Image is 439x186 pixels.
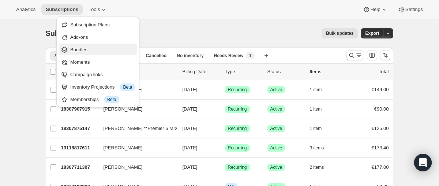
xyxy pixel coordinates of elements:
[359,4,392,15] button: Help
[123,84,132,90] span: Beta
[61,68,389,75] div: IDCustomerBilling DateTypeStatusItemsTotal
[146,53,167,59] span: Cancelled
[228,145,247,151] span: Recurring
[370,7,380,12] span: Help
[372,164,389,170] span: €177.00
[61,144,98,152] p: 19118817611
[70,59,90,65] span: Moments
[310,104,330,114] button: 1 item
[46,7,78,12] span: Subscriptions
[41,4,83,15] button: Subscriptions
[61,85,389,95] div: 18306269515[PERSON_NAME][DATE]SuccessRecurringSuccessActive1 item€149.00
[12,4,40,15] button: Analytics
[310,164,324,170] span: 2 items
[61,123,389,134] div: 18307875147[PERSON_NAME] **Premier 6 MIX**[DATE]SuccessRecurringSuccessActive1 item€125.00
[61,125,98,132] p: 18307875147
[59,93,137,105] button: Memberships
[379,68,389,75] p: Total
[70,47,87,52] span: Bundles
[310,68,346,75] div: Items
[59,19,137,30] button: Subscription Plans
[59,81,137,93] button: Inventory Projections
[326,30,353,36] span: Bulk updates
[61,162,389,172] div: 18307711307[PERSON_NAME][DATE]SuccessRecurringSuccessActive2 items€177.00
[372,87,389,92] span: €149.00
[270,106,282,112] span: Active
[99,142,172,154] button: [PERSON_NAME]
[59,68,137,80] button: Campaign links
[89,7,100,12] span: Tools
[228,164,247,170] span: Recurring
[228,126,247,131] span: Recurring
[228,87,247,93] span: Recurring
[270,87,282,93] span: Active
[414,154,432,171] div: Open Intercom Messenger
[374,106,389,112] span: €90.00
[61,143,389,153] div: 19118817611[PERSON_NAME][DATE]SuccessRecurringSuccessActive3 items€173.40
[61,164,98,171] p: 18307711307
[361,28,383,38] button: Export
[70,34,88,40] span: Add-ons
[249,53,252,59] span: 1
[372,126,389,131] span: €125.00
[365,30,379,36] span: Export
[183,145,198,150] span: [DATE]
[183,87,198,92] span: [DATE]
[310,123,330,134] button: 1 item
[372,145,389,150] span: €173.40
[310,162,332,172] button: 2 items
[104,164,143,171] span: [PERSON_NAME]
[177,53,203,59] span: No inventory
[16,7,35,12] span: Analytics
[183,164,198,170] span: [DATE]
[59,31,137,43] button: Add-ons
[394,4,427,15] button: Settings
[104,144,143,152] span: [PERSON_NAME]
[99,161,172,173] button: [PERSON_NAME]
[183,126,198,131] span: [DATE]
[310,106,322,112] span: 1 item
[260,51,272,61] button: Create new view
[225,68,262,75] div: Type
[70,22,110,27] span: Subscription Plans
[270,145,282,151] span: Active
[322,28,358,38] button: Bulk updates
[346,50,364,60] button: Search and filter results
[310,126,322,131] span: 1 item
[61,104,389,114] div: 18307907915[PERSON_NAME][DATE]SuccessRecurringSuccessActive1 item€90.00
[99,123,172,134] button: [PERSON_NAME] **Premier 6 MIX**
[70,96,135,103] div: Memberships
[59,56,137,68] button: Moments
[46,29,94,37] span: Subscriptions
[310,87,322,93] span: 1 item
[59,44,137,55] button: Bundles
[310,145,324,151] span: 3 items
[183,106,198,112] span: [DATE]
[310,143,332,153] button: 3 items
[183,68,219,75] p: Billing Date
[214,53,244,59] span: Needs Review
[267,68,304,75] p: Status
[270,164,282,170] span: Active
[107,97,116,103] span: Beta
[380,50,390,60] button: Sort the results
[405,7,423,12] span: Settings
[70,72,103,77] span: Campaign links
[228,106,247,112] span: Recurring
[270,126,282,131] span: Active
[70,83,135,91] div: Inventory Projections
[310,85,330,95] button: 1 item
[84,4,112,15] button: Tools
[104,125,182,132] span: [PERSON_NAME] **Premier 6 MIX**
[367,50,377,60] button: Customize table column order and visibility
